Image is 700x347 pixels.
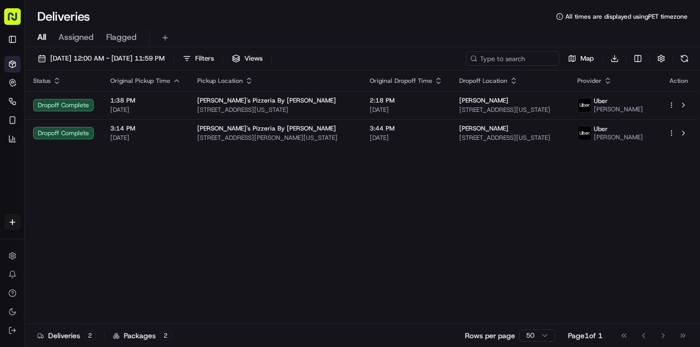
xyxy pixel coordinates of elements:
span: All [37,31,46,44]
span: 3:44 PM [370,124,443,133]
span: [DATE] [110,106,181,114]
img: uber-new-logo.jpeg [578,98,591,112]
span: Pylon [103,257,125,265]
span: [PERSON_NAME] [32,161,84,169]
span: [PERSON_NAME] [459,96,508,105]
span: • [86,189,90,197]
div: 2 [84,331,96,340]
img: uber-new-logo.jpeg [578,126,591,140]
div: 2 [160,331,171,340]
span: [DATE] [92,161,113,169]
div: Packages [113,330,171,341]
span: All times are displayed using PET timezone [565,12,688,21]
a: 💻API Documentation [83,227,170,246]
input: Type to search [466,51,559,66]
span: [PERSON_NAME] [594,105,643,113]
span: [PERSON_NAME]'s Pizzeria By [PERSON_NAME] [197,124,336,133]
span: Uber [594,125,608,133]
img: 1736555255976-a54dd68f-1ca7-489b-9aae-adbdc363a1c4 [21,161,29,169]
span: 1:38 PM [110,96,181,105]
span: [DATE] [370,106,443,114]
div: We're available if you need us! [47,109,142,118]
div: 💻 [87,233,96,241]
button: See all [161,133,188,145]
img: Joseph V. [10,179,27,195]
span: Knowledge Base [21,232,79,242]
p: Rows per page [465,330,515,341]
div: 📗 [10,233,19,241]
span: Views [244,54,262,63]
a: 📗Knowledge Base [6,227,83,246]
span: [PERSON_NAME] [32,189,84,197]
img: Angelique Valdez [10,151,27,167]
img: 1736555255976-a54dd68f-1ca7-489b-9aae-adbdc363a1c4 [21,189,29,197]
span: 3:14 PM [110,124,181,133]
span: [STREET_ADDRESS][PERSON_NAME][US_STATE] [197,134,353,142]
img: Nash [10,10,31,31]
span: • [86,161,90,169]
span: Original Pickup Time [110,77,170,85]
button: Views [227,51,267,66]
button: Refresh [677,51,692,66]
div: Start new chat [47,99,170,109]
span: API Documentation [98,232,166,242]
button: Start new chat [176,102,188,114]
div: Page 1 of 1 [568,330,603,341]
span: [DATE] [370,134,443,142]
span: [STREET_ADDRESS][US_STATE] [459,106,561,114]
span: Assigned [59,31,94,44]
span: [DATE] [110,134,181,142]
span: Dropoff Location [459,77,507,85]
img: 1738778727109-b901c2ba-d612-49f7-a14d-d897ce62d23f [22,99,40,118]
img: 1736555255976-a54dd68f-1ca7-489b-9aae-adbdc363a1c4 [10,99,29,118]
span: Filters [195,54,214,63]
span: [STREET_ADDRESS][US_STATE] [197,106,353,114]
span: Map [580,54,594,63]
span: Status [33,77,51,85]
span: 2:18 PM [370,96,443,105]
span: Uber [594,97,608,105]
span: Provider [577,77,602,85]
button: Map [563,51,599,66]
a: Powered byPylon [73,256,125,265]
span: [DATE] [92,189,113,197]
p: Welcome 👋 [10,41,188,58]
span: Original Dropoff Time [370,77,432,85]
div: Deliveries [37,330,96,341]
button: [DATE] 12:00 AM - [DATE] 11:59 PM [33,51,169,66]
span: [PERSON_NAME] [459,124,508,133]
span: [DATE] 12:00 AM - [DATE] 11:59 PM [50,54,165,63]
span: [PERSON_NAME] [594,133,643,141]
div: Action [668,77,690,85]
span: [STREET_ADDRESS][US_STATE] [459,134,561,142]
div: Past conversations [10,135,69,143]
span: Flagged [106,31,137,44]
span: [PERSON_NAME]'s Pizzeria By [PERSON_NAME] [197,96,336,105]
button: Filters [178,51,218,66]
span: Pickup Location [197,77,243,85]
h1: Deliveries [37,8,90,25]
input: Got a question? Start typing here... [27,67,186,78]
